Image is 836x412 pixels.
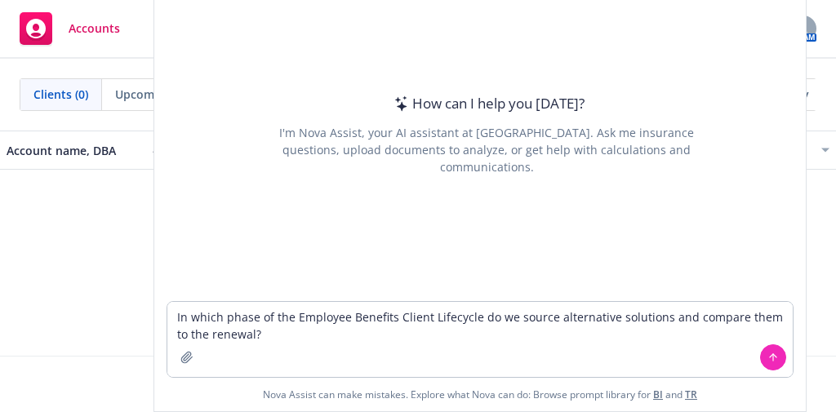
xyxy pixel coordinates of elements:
span: Clients (0) [33,86,88,103]
div: I'm Nova Assist, your AI assistant at [GEOGRAPHIC_DATA]. Ask me insurance questions, upload docum... [257,124,716,175]
a: Accounts [13,6,127,51]
div: How can I help you [DATE]? [389,93,585,114]
a: BI [653,388,663,401]
textarea: In which phase of the Employee Benefits Client Lifecycle do we source alternative solutions and c... [167,302,793,377]
span: Accounts [69,22,120,35]
span: Upcoming renewals (0) [115,86,241,103]
div: Account name, DBA [7,142,143,159]
span: Nova Assist can make mistakes. Explore what Nova can do: Browse prompt library for and [263,378,697,411]
a: TR [685,388,697,401]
